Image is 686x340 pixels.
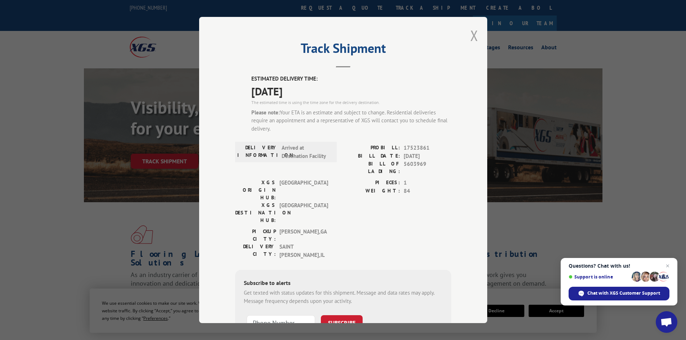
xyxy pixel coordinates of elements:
[279,243,328,259] span: SAINT [PERSON_NAME] , IL
[404,187,451,195] span: 84
[235,43,451,57] h2: Track Shipment
[251,109,451,133] div: Your ETA is an estimate and subject to change. Residential deliveries require an appointment and ...
[279,179,328,201] span: [GEOGRAPHIC_DATA]
[282,144,330,160] span: Arrived at Destination Facility
[656,311,677,333] div: Open chat
[470,26,478,45] button: Close modal
[343,179,400,187] label: PIECES:
[237,144,278,160] label: DELIVERY INFORMATION:
[663,262,672,270] span: Close chat
[251,109,280,116] strong: Please note:
[244,289,443,305] div: Get texted with status updates for this shipment. Message and data rates may apply. Message frequ...
[235,243,276,259] label: DELIVERY CITY:
[569,287,669,300] div: Chat with XGS Customer Support
[404,160,451,175] span: 5603969
[569,274,629,280] span: Support is online
[404,152,451,160] span: [DATE]
[404,179,451,187] span: 1
[235,228,276,243] label: PICKUP CITY:
[321,315,363,330] button: SUBSCRIBE
[251,99,451,106] div: The estimated time is using the time zone for the delivery destination.
[251,75,451,83] label: ESTIMATED DELIVERY TIME:
[343,160,400,175] label: BILL OF LADING:
[569,263,669,269] span: Questions? Chat with us!
[343,152,400,160] label: BILL DATE:
[235,201,276,224] label: XGS DESTINATION HUB:
[343,187,400,195] label: WEIGHT:
[251,83,451,99] span: [DATE]
[343,144,400,152] label: PROBILL:
[235,179,276,201] label: XGS ORIGIN HUB:
[404,144,451,152] span: 17523861
[279,201,328,224] span: [GEOGRAPHIC_DATA]
[587,290,660,296] span: Chat with XGS Customer Support
[279,228,328,243] span: [PERSON_NAME] , GA
[244,278,443,289] div: Subscribe to alerts
[247,315,315,330] input: Phone Number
